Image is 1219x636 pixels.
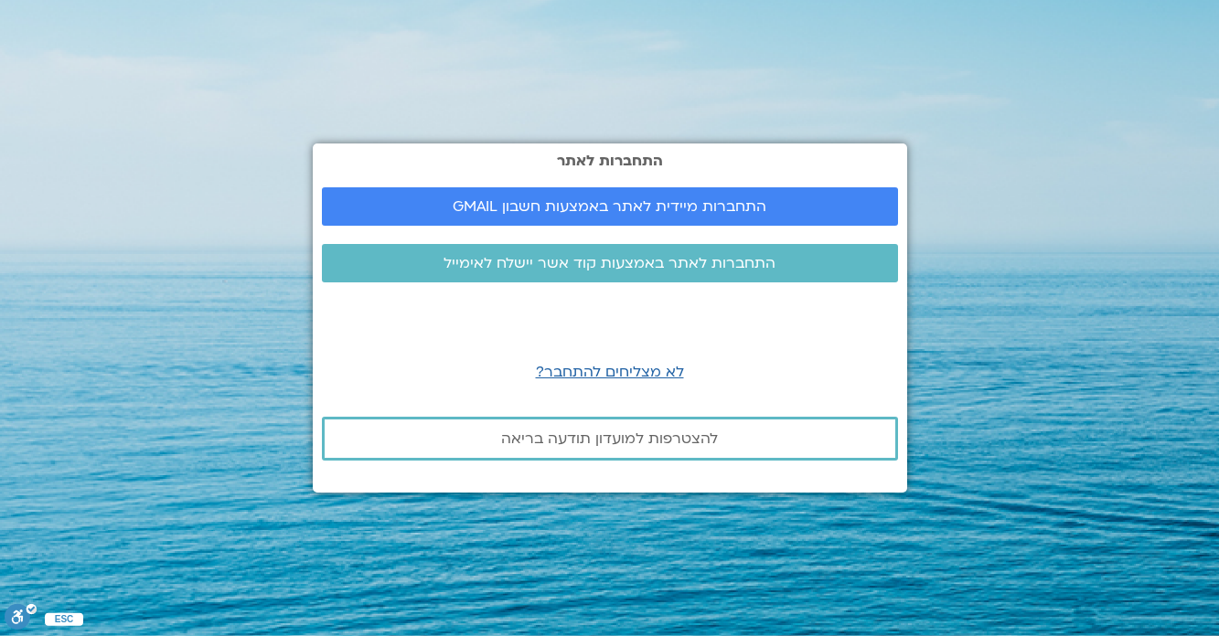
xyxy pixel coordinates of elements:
[322,417,898,461] a: להצטרפות למועדון תודעה בריאה
[453,198,766,215] span: התחברות מיידית לאתר באמצעות חשבון GMAIL
[322,153,898,169] h2: התחברות לאתר
[501,430,718,447] span: להצטרפות למועדון תודעה בריאה
[322,244,898,282] a: התחברות לאתר באמצעות קוד אשר יישלח לאימייל
[322,187,898,226] a: התחברות מיידית לאתר באמצעות חשבון GMAIL
[536,362,684,382] a: לא מצליחים להתחבר?
[444,255,775,271] span: התחברות לאתר באמצעות קוד אשר יישלח לאימייל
